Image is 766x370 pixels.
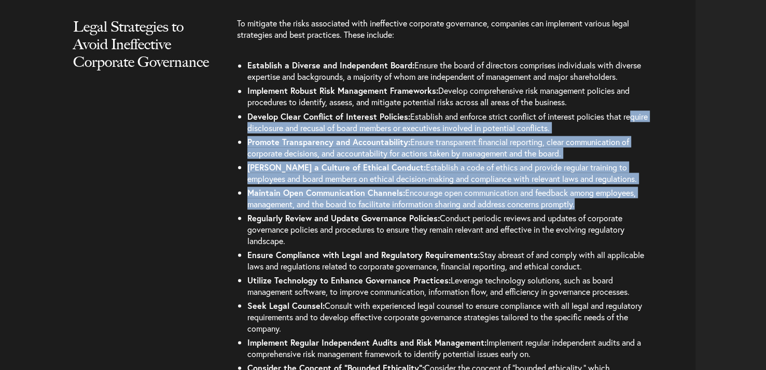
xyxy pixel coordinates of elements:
span: Ensure the board of directors comprises individuals with diverse expertise and backgrounds, a maj... [247,60,641,82]
b: [PERSON_NAME] a Culture of Ethical Conduct: [247,161,426,172]
b: Ensure Compliance with Legal and Regulatory Requirements: [247,249,480,260]
b: Seek Legal Counsel: [247,300,325,310]
b: Implement Robust Risk Management Frameworks: [247,85,438,96]
span: Establish and enforce strict conflict of interest policies that require disclosure and recusal of... [247,110,648,133]
b: Implement Regular Independent Audits and Risk Management: [247,336,486,347]
span: To mitigate the risks associated with ineffective corporate governance, companies can implement v... [237,18,629,40]
b: Maintain Open Communication Channels: [247,187,405,197]
h2: Legal Strategies to Avoid Ineffective Corporate Governance [73,18,214,91]
span: Stay abreast of and comply with all applicable laws and regulations related to corporate governan... [247,249,644,271]
span: Ensure transparent financial reporting, clear communication of corporate decisions, and accountab... [247,136,629,158]
span: Develop comprehensive risk management policies and procedures to identify, assess, and mitigate p... [247,85,630,107]
span: Leverage technology solutions, such as board management software, to improve communication, infor... [247,274,630,296]
span: Establish a code of ethics and provide regular training to employees and board members on ethical... [247,161,637,183]
span: Conduct periodic reviews and updates of corporate governance policies and procedures to ensure th... [247,212,624,246]
b: Establish a Diverse and Independent Board: [247,60,414,70]
span: Consult with experienced legal counsel to ensure compliance with all legal and regulatory require... [247,300,642,333]
span: Implement regular independent audits and a comprehensive risk management framework to identify po... [247,336,641,359]
b: Utilize Technology to Enhance Governance Practices: [247,274,451,285]
span: Encourage open communication and feedback among employees, management, and the board to facilitat... [247,187,636,209]
b: Develop Clear Conflict of Interest Policies: [247,110,410,121]
b: Regularly Review and Update Governance Policies: [247,212,440,223]
b: Promote Transparency and Accountability: [247,136,410,147]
